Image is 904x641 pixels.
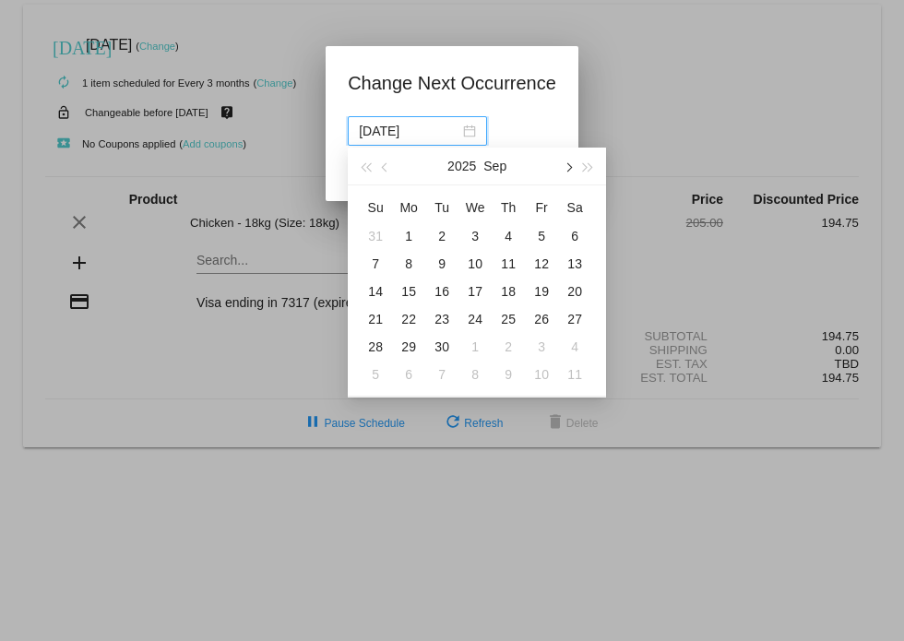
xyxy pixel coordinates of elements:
td: 9/8/2025 [392,250,425,278]
td: 8/31/2025 [359,222,392,250]
div: 20 [564,280,586,303]
td: 9/27/2025 [558,305,591,333]
td: 9/22/2025 [392,305,425,333]
div: 21 [364,308,387,330]
div: 16 [431,280,453,303]
div: 24 [464,308,486,330]
td: 9/17/2025 [458,278,492,305]
div: 4 [564,336,586,358]
div: 4 [497,225,519,247]
div: 5 [530,225,553,247]
td: 9/21/2025 [359,305,392,333]
td: 9/11/2025 [492,250,525,278]
div: 6 [398,363,420,386]
td: 9/25/2025 [492,305,525,333]
th: Sun [359,193,392,222]
td: 9/1/2025 [392,222,425,250]
div: 2 [431,225,453,247]
input: Select date [359,121,459,141]
td: 9/6/2025 [558,222,591,250]
td: 9/28/2025 [359,333,392,361]
th: Mon [392,193,425,222]
div: 9 [431,253,453,275]
div: 14 [364,280,387,303]
td: 9/29/2025 [392,333,425,361]
div: 27 [564,308,586,330]
td: 10/2/2025 [492,333,525,361]
div: 26 [530,308,553,330]
th: Tue [425,193,458,222]
h1: Change Next Occurrence [348,68,556,98]
button: Sep [483,148,506,184]
td: 10/7/2025 [425,361,458,388]
div: 8 [464,363,486,386]
td: 10/1/2025 [458,333,492,361]
td: 9/13/2025 [558,250,591,278]
td: 10/10/2025 [525,361,558,388]
td: 9/14/2025 [359,278,392,305]
button: Next year (Control + right) [578,148,599,184]
div: 10 [530,363,553,386]
div: 28 [364,336,387,358]
td: 9/2/2025 [425,222,458,250]
td: 10/9/2025 [492,361,525,388]
td: 10/5/2025 [359,361,392,388]
div: 6 [564,225,586,247]
button: Next month (PageDown) [557,148,577,184]
th: Sat [558,193,591,222]
td: 9/26/2025 [525,305,558,333]
td: 10/6/2025 [392,361,425,388]
td: 9/10/2025 [458,250,492,278]
th: Wed [458,193,492,222]
div: 3 [530,336,553,358]
div: 1 [398,225,420,247]
div: 10 [464,253,486,275]
td: 9/15/2025 [392,278,425,305]
th: Thu [492,193,525,222]
div: 17 [464,280,486,303]
div: 5 [364,363,387,386]
td: 9/24/2025 [458,305,492,333]
button: 2025 [447,148,476,184]
div: 29 [398,336,420,358]
div: 31 [364,225,387,247]
div: 19 [530,280,553,303]
div: 11 [564,363,586,386]
div: 11 [497,253,519,275]
td: 9/3/2025 [458,222,492,250]
div: 2 [497,336,519,358]
div: 15 [398,280,420,303]
td: 9/4/2025 [492,222,525,250]
div: 1 [464,336,486,358]
td: 9/7/2025 [359,250,392,278]
td: 10/4/2025 [558,333,591,361]
div: 18 [497,280,519,303]
div: 9 [497,363,519,386]
td: 9/12/2025 [525,250,558,278]
div: 30 [431,336,453,358]
td: 10/11/2025 [558,361,591,388]
div: 23 [431,308,453,330]
button: Last year (Control + left) [355,148,375,184]
td: 9/5/2025 [525,222,558,250]
div: 7 [364,253,387,275]
td: 10/8/2025 [458,361,492,388]
div: 13 [564,253,586,275]
td: 9/16/2025 [425,278,458,305]
div: 3 [464,225,486,247]
td: 9/30/2025 [425,333,458,361]
td: 9/23/2025 [425,305,458,333]
td: 10/3/2025 [525,333,558,361]
th: Fri [525,193,558,222]
td: 9/18/2025 [492,278,525,305]
td: 9/9/2025 [425,250,458,278]
td: 9/19/2025 [525,278,558,305]
div: 22 [398,308,420,330]
div: 8 [398,253,420,275]
div: 25 [497,308,519,330]
div: 12 [530,253,553,275]
td: 9/20/2025 [558,278,591,305]
div: 7 [431,363,453,386]
button: Previous month (PageUp) [376,148,397,184]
